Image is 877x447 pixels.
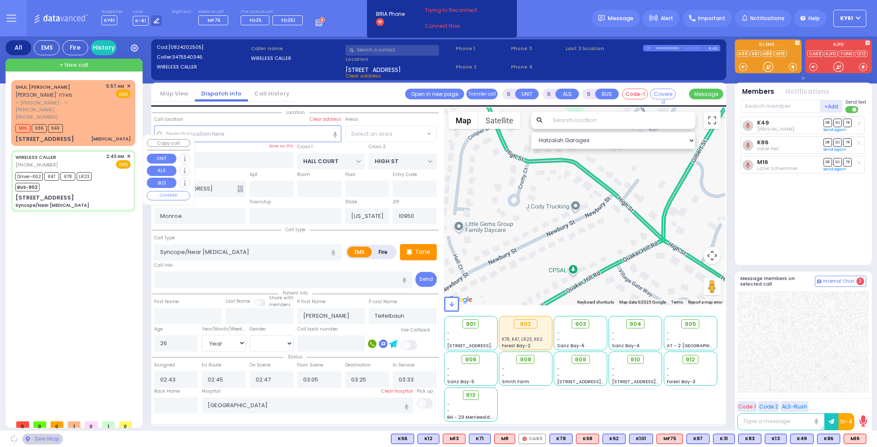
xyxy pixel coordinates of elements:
[15,91,72,98] span: [PERSON_NAME]' מאלח
[557,343,585,349] span: Sanz Bay-6
[612,336,614,343] span: -
[447,414,495,420] span: BG - 29 Merriewold S.
[469,434,491,444] div: BLS
[119,421,132,428] span: 0
[502,372,504,378] span: -
[833,158,842,166] span: SO
[147,139,190,147] button: Copy call
[347,247,372,257] label: EMS
[478,112,521,129] button: Show satellite imagery
[765,434,787,444] div: BLS
[391,434,414,444] div: K66
[740,100,820,113] input: Search member
[757,146,779,152] span: Usher Perl
[172,54,203,60] span: 3475540346
[283,354,307,360] span: Status
[656,434,683,444] div: ALS
[415,272,437,287] button: Send
[656,434,683,444] div: MF75
[281,17,295,24] span: FD251
[833,138,842,146] span: SO
[856,277,864,285] span: 2
[514,319,537,329] div: 902
[310,116,341,123] label: Clear address
[157,54,248,61] label: Caller:
[154,326,163,333] label: Age
[750,51,761,57] a: K61
[147,166,176,176] button: ALS
[393,171,417,178] label: Entry Code
[133,9,162,15] label: Lines
[576,434,599,444] div: ALS
[808,15,820,22] span: Help
[685,320,696,328] span: 905
[824,51,838,57] a: KJFD
[251,45,343,52] label: Caller name
[278,290,312,296] span: Patient info
[401,327,430,334] label: Use Callback
[425,22,492,30] a: Connect Now
[698,15,725,22] span: Important
[709,45,720,51] div: K-61
[502,343,531,349] span: Forest Bay-2
[823,147,846,152] a: Send again
[369,298,397,305] label: P Last Name
[15,83,70,90] a: SHUL [PERSON_NAME]
[250,171,257,178] label: Apt
[667,336,669,343] span: -
[833,119,842,127] span: SO
[612,343,640,349] span: Sanz Bay-4
[345,116,358,123] label: Areas
[345,171,355,178] label: Floor
[845,105,859,114] label: Turn off text
[667,343,730,349] span: AT - 2 [GEOGRAPHIC_DATA]
[612,372,614,378] span: -
[297,362,323,369] label: From Scene
[393,362,415,369] label: In Service
[351,130,392,138] span: Select an area
[15,202,89,209] div: Syncope/Near [MEDICAL_DATA]
[603,434,626,444] div: K62
[250,199,271,206] label: Township
[282,109,309,116] span: Location
[557,366,560,372] span: -
[823,278,855,284] span: Internal Chat
[269,143,293,149] label: Save as POI
[248,89,296,98] a: Call History
[91,40,116,55] a: History
[757,126,794,132] span: Mordechai Kellner
[598,15,605,21] img: message.svg
[704,278,721,295] button: Drag Pegman onto the map to open Street View
[838,51,854,57] a: TONE
[33,421,46,428] span: 0
[446,294,474,305] a: Open this area in Google Maps (opens a new window)
[737,401,757,412] button: Code 1
[740,276,815,287] h5: Message members on selected call
[371,247,395,257] label: Fire
[133,16,149,26] span: K-61
[629,434,653,444] div: BLS
[15,172,43,181] span: Driver-K62
[15,183,39,191] span: BUS-902
[15,154,56,161] a: WIRELESS CALLER
[154,262,173,269] label: Call Info
[85,421,98,428] span: 0
[622,89,648,99] button: Code-1
[575,320,586,328] span: 903
[447,336,450,343] span: -
[443,434,465,444] div: ALS
[250,326,266,333] label: Gender
[106,153,124,160] span: 2:43 AM
[391,434,414,444] div: BLS
[101,9,123,15] label: Dispatcher
[757,159,768,165] a: M16
[15,99,103,113] span: ר' [PERSON_NAME] - ר' [PERSON_NAME]
[91,136,131,142] div: [MEDICAL_DATA]
[6,40,31,55] div: All
[417,388,433,395] label: Pick up
[116,160,131,169] span: EMS
[667,378,695,385] span: Forest Bay-3
[689,89,723,99] button: Message
[281,226,310,233] span: Call type
[154,125,341,142] input: Search location here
